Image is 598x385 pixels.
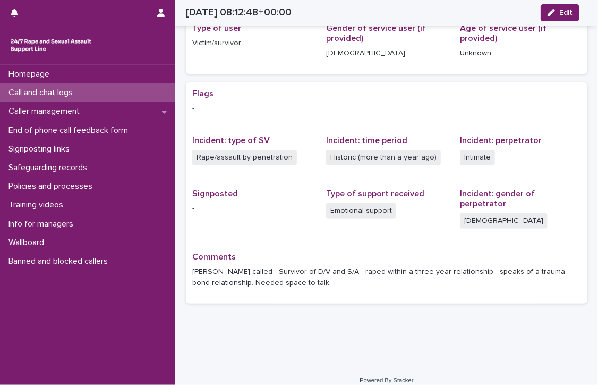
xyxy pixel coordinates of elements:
span: Rape/assault by penetration [192,150,297,165]
p: Info for managers [4,219,82,229]
span: Gender of service user (if provided) [326,24,426,43]
h2: [DATE] 08:12:48+00:00 [186,6,292,19]
span: Edit [559,9,573,16]
p: Homepage [4,69,58,79]
span: Incident: perpetrator [460,136,542,145]
span: Incident: type of SV [192,136,270,145]
span: Incident: gender of perpetrator [460,189,535,208]
span: Type of user [192,24,241,32]
span: Emotional support [326,203,396,219]
span: [DEMOGRAPHIC_DATA] [460,213,548,229]
p: Training videos [4,200,72,210]
span: Incident: time period [326,136,407,145]
span: Type of support received [326,189,424,198]
a: Powered By Stacker [360,377,413,383]
p: End of phone call feedback form [4,125,136,136]
p: - [192,103,581,114]
p: Safeguarding records [4,163,96,173]
span: Comments [192,253,236,261]
span: Flags [192,89,213,98]
button: Edit [541,4,579,21]
span: Intimate [460,150,495,165]
p: Victim/survivor [192,38,313,49]
p: Unknown [460,48,581,59]
p: [DEMOGRAPHIC_DATA] [326,48,447,59]
p: - [192,203,313,214]
p: Banned and blocked callers [4,256,116,266]
img: rhQMoQhaT3yELyF149Cw [8,35,93,56]
span: Age of service user (if provided) [460,24,546,43]
p: Call and chat logs [4,88,81,98]
span: Signposted [192,189,238,198]
span: Historic (more than a year ago) [326,150,441,165]
p: Signposting links [4,144,78,154]
p: [PERSON_NAME] called - Survivor of D/V and S/A - raped within a three year relationship - speaks ... [192,266,581,289]
p: Caller management [4,106,88,116]
p: Wallboard [4,238,53,248]
p: Policies and processes [4,181,101,191]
